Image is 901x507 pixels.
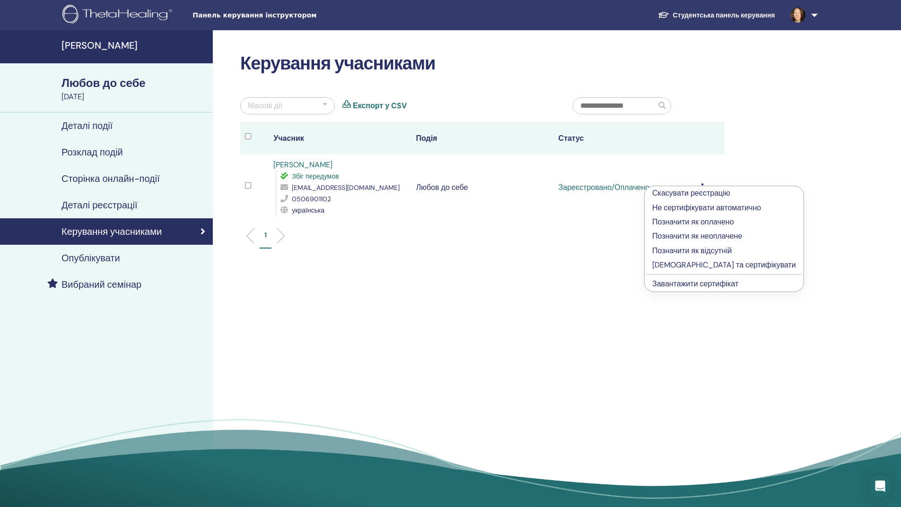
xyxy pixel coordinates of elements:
[790,8,805,23] img: default.jpg
[292,183,400,192] font: [EMAIL_ADDRESS][DOMAIN_NAME]
[61,278,141,291] font: Вибраний семінар
[61,252,120,264] font: Опублікувати
[559,133,584,143] font: Статус
[652,188,730,198] font: Скасувати реєстрацію
[61,92,84,102] font: [DATE]
[61,225,162,238] font: Керування учасниками
[61,146,123,158] font: Розклад подій
[292,206,324,215] font: українська
[652,231,742,241] font: Позначити як неоплачене
[292,195,331,203] font: 0506901102
[62,5,175,26] img: logo.png
[650,6,783,24] a: Студентська панель керування
[292,172,339,180] font: Збіг передумов
[61,199,138,211] font: Деталі реєстрації
[353,100,407,112] a: Експорт у CSV
[273,160,332,170] a: [PERSON_NAME]
[869,475,892,498] div: Відкрити Intercom Messenger
[652,217,734,227] font: Позначити як оплачено
[61,39,138,52] font: [PERSON_NAME]
[61,120,113,132] font: Деталі події
[56,75,213,103] a: Любов до себе[DATE]
[652,203,761,213] font: Не сертифікувати автоматично
[61,172,160,185] font: Сторінка онлайн-події
[273,133,304,143] font: Учасник
[416,182,468,192] font: Любов до себе
[652,246,732,256] font: Позначити як відсутній
[652,279,738,289] a: Завантажити сертифікат
[658,11,669,19] img: graduation-cap-white.svg
[353,101,407,111] font: Експорт у CSV
[248,101,282,111] font: Масові дії
[652,260,796,270] font: [DEMOGRAPHIC_DATA] та сертифікувати
[240,52,435,75] font: Керування учасниками
[192,11,316,19] font: Панель керування інструктором
[264,231,267,239] font: 1
[673,11,775,19] font: Студентська панель керування
[416,133,437,143] font: Подія
[61,76,146,90] font: Любов до себе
